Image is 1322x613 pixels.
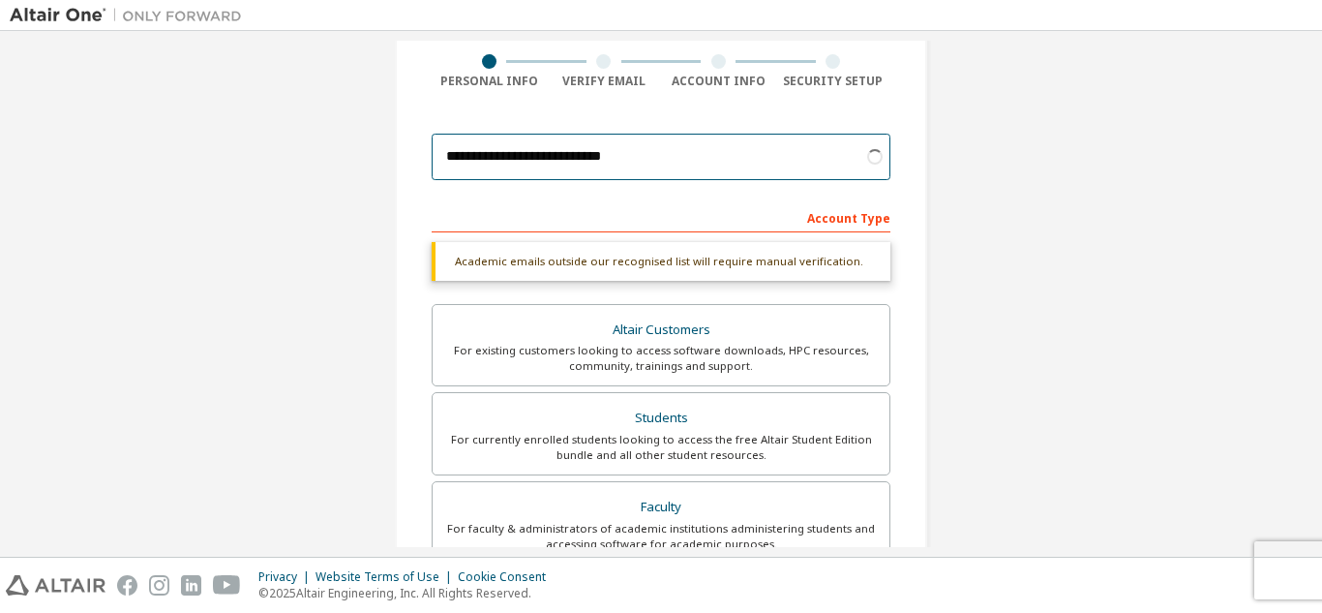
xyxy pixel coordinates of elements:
div: Cookie Consent [458,569,557,585]
p: © 2025 Altair Engineering, Inc. All Rights Reserved. [258,585,557,601]
div: Verify Email [547,74,662,89]
div: Account Type [432,201,890,232]
div: Academic emails outside our recognised list will require manual verification. [432,242,890,281]
div: Faculty [444,494,878,521]
div: Personal Info [432,74,547,89]
div: Altair Customers [444,317,878,344]
div: For existing customers looking to access software downloads, HPC resources, community, trainings ... [444,343,878,374]
div: Privacy [258,569,315,585]
img: Altair One [10,6,252,25]
div: For faculty & administrators of academic institutions administering students and accessing softwa... [444,521,878,552]
div: Website Terms of Use [315,569,458,585]
img: linkedin.svg [181,575,201,596]
div: Account Info [661,74,776,89]
img: facebook.svg [117,575,137,596]
div: For currently enrolled students looking to access the free Altair Student Edition bundle and all ... [444,432,878,463]
img: youtube.svg [213,575,241,596]
img: altair_logo.svg [6,575,105,596]
div: Security Setup [776,74,891,89]
div: Students [444,405,878,432]
img: instagram.svg [149,575,169,596]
